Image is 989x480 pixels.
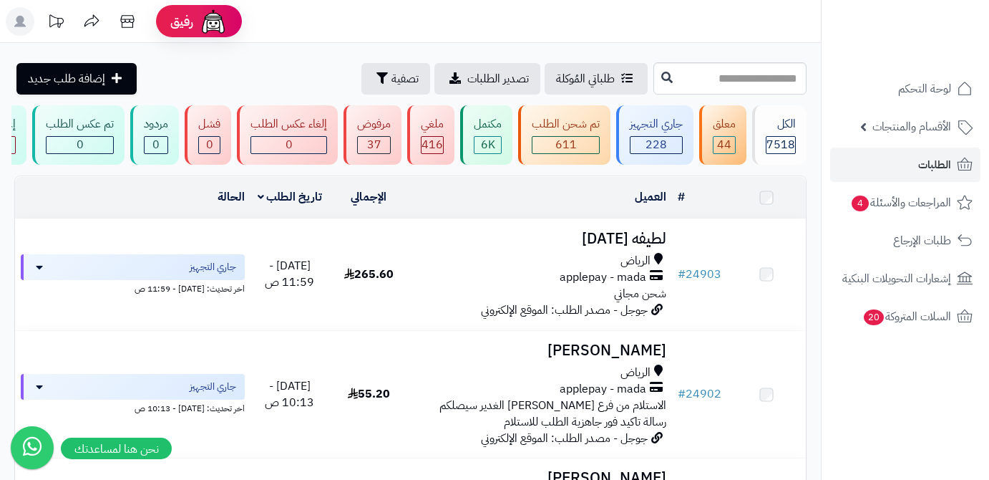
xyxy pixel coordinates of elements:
[560,381,646,398] span: applepay - mada
[532,116,600,133] div: تم شحن الطلب
[515,105,613,165] a: تم شحن الطلب 611
[250,116,327,133] div: إلغاء عكس الطلب
[46,116,114,133] div: تم عكس الطلب
[182,105,234,165] a: فشل 0
[918,155,951,175] span: الطلبات
[341,105,404,165] a: مرفوض 37
[467,70,529,87] span: تصدير الطلبات
[29,105,127,165] a: تم عكس الطلب 0
[560,269,646,286] span: applepay - mada
[678,266,686,283] span: #
[481,430,648,447] span: جوجل - مصدر الطلب: الموقع الإلكتروني
[206,136,213,153] span: 0
[749,105,809,165] a: الكل7518
[613,105,696,165] a: جاري التجهيز 228
[545,63,648,95] a: طلباتي المُوكلة
[614,285,666,302] span: شحن مجاني
[439,397,666,431] span: الاستلام من فرع [PERSON_NAME] الغدير سيصلكم رسالة تاكيد فور جاهزية الطلب للاستلام
[234,105,341,165] a: إلغاء عكس الطلب 0
[620,365,651,381] span: الرياض
[898,79,951,99] span: لوحة التحكم
[713,137,735,153] div: 44
[190,260,236,274] span: جاري التجهيز
[145,137,167,153] div: 0
[21,400,245,415] div: اخر تحديث: [DATE] - 10:13 ص
[893,231,951,251] span: طلبات الإرجاع
[864,309,884,325] span: 20
[434,63,540,95] a: تصدير الطلبات
[218,188,245,206] a: الحالة
[474,137,501,153] div: 6030
[348,385,390,403] span: 55.20
[391,70,419,87] span: تصفية
[678,385,721,403] a: #24902
[842,269,951,289] span: إشعارات التحويلات البنكية
[265,257,314,291] span: [DATE] - 11:59 ص
[199,7,228,36] img: ai-face.png
[630,137,682,153] div: 228
[251,137,326,153] div: 0
[532,137,599,153] div: 611
[422,137,443,153] div: 416
[620,253,651,269] span: الرياض
[265,378,314,411] span: [DATE] - 10:13 ص
[678,188,685,206] a: #
[717,136,731,153] span: 44
[21,280,245,295] div: اخر تحديث: [DATE] - 11:59 ص
[170,13,193,30] span: رفيق
[852,196,869,211] span: 4
[38,7,74,39] a: تحديثات المنصة
[830,224,980,258] a: طلبات الإرجاع
[361,63,430,95] button: تصفية
[830,186,980,220] a: المراجعات والأسئلة4
[422,136,443,153] span: 416
[414,342,666,359] h3: [PERSON_NAME]
[367,136,381,153] span: 37
[77,136,84,153] span: 0
[766,136,795,153] span: 7518
[198,116,220,133] div: فشل
[830,261,980,296] a: إشعارات التحويلات البنكية
[258,188,323,206] a: تاريخ الطلب
[414,231,666,247] h3: لطيفه [DATE]
[481,302,648,319] span: جوجل - مصدر الطلب: الموقع الإلكتروني
[351,188,386,206] a: الإجمالي
[199,137,220,153] div: 0
[404,105,457,165] a: ملغي 416
[892,40,975,70] img: logo-2.png
[457,105,515,165] a: مكتمل 6K
[862,307,951,327] span: السلات المتروكة
[635,188,666,206] a: العميل
[127,105,182,165] a: مردود 0
[28,70,105,87] span: إضافة طلب جديد
[47,137,113,153] div: 0
[190,380,236,394] span: جاري التجهيز
[678,385,686,403] span: #
[555,136,577,153] span: 611
[830,72,980,106] a: لوحة التحكم
[872,117,951,137] span: الأقسام والمنتجات
[357,116,391,133] div: مرفوض
[766,116,796,133] div: الكل
[286,136,293,153] span: 0
[630,116,683,133] div: جاري التجهيز
[152,136,160,153] span: 0
[830,299,980,334] a: السلات المتروكة20
[830,148,980,182] a: الطلبات
[850,193,951,213] span: المراجعات والأسئلة
[474,116,502,133] div: مكتمل
[678,266,721,283] a: #24903
[358,137,390,153] div: 37
[713,116,736,133] div: معلق
[645,136,667,153] span: 228
[421,116,444,133] div: ملغي
[481,136,495,153] span: 6K
[344,266,394,283] span: 265.60
[144,116,168,133] div: مردود
[696,105,749,165] a: معلق 44
[556,70,615,87] span: طلباتي المُوكلة
[16,63,137,95] a: إضافة طلب جديد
